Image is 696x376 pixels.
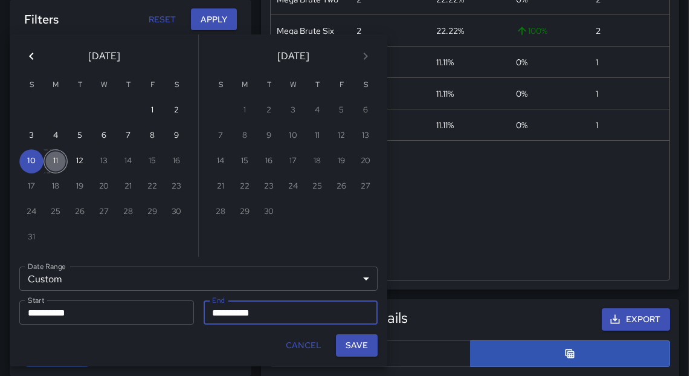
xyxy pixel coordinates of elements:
[306,73,328,97] span: Thursday
[68,124,92,148] button: 5
[45,73,66,97] span: Monday
[258,73,280,97] span: Tuesday
[88,48,120,65] span: [DATE]
[117,73,139,97] span: Thursday
[140,99,164,123] button: 1
[68,149,92,173] button: 12
[21,73,42,97] span: Sunday
[28,261,66,271] label: Date Range
[281,334,326,357] button: Cancel
[19,124,43,148] button: 3
[234,73,256,97] span: Monday
[43,124,68,148] button: 4
[282,73,304,97] span: Wednesday
[212,295,225,305] label: End
[141,73,163,97] span: Friday
[210,73,231,97] span: Sunday
[92,124,116,148] button: 6
[166,73,187,97] span: Saturday
[330,73,352,97] span: Friday
[93,73,115,97] span: Wednesday
[19,44,43,68] button: Previous month
[336,334,378,357] button: Save
[277,48,309,65] span: [DATE]
[140,124,164,148] button: 8
[19,267,378,291] div: Custom
[355,73,376,97] span: Saturday
[164,99,188,123] button: 2
[116,124,140,148] button: 7
[19,149,43,173] button: 10
[164,124,188,148] button: 9
[69,73,91,97] span: Tuesday
[43,149,68,173] button: 11
[28,295,44,305] label: Start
